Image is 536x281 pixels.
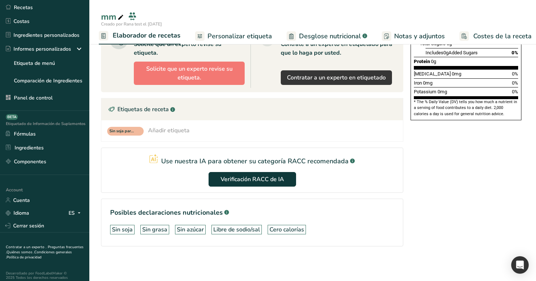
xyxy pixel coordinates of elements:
[209,172,296,187] button: Verificación RACC de IA
[6,45,71,53] div: Informes personalizados
[140,65,238,82] span: Solicite que un experto revise su etiqueta.
[177,225,204,234] div: Sin azúcar
[134,62,245,85] button: Solicite que un experto revise su etiqueta.
[269,225,304,234] div: Cero calorías
[394,31,445,41] span: Notas y adjuntos
[414,59,430,64] span: Protein
[6,245,83,255] a: Preguntas frecuentes .
[511,256,529,274] div: Open Intercom Messenger
[110,208,394,218] h1: Posibles declaraciones nutricionales
[452,71,461,77] span: 0mg
[382,28,445,44] a: Notas y adjuntos
[447,41,452,46] span: 0g
[431,59,436,64] span: 0g
[7,250,34,255] a: Quiénes somos .
[101,10,125,23] div: mm
[426,50,478,55] span: Includes Added Sugars
[512,80,518,86] span: 0%
[101,98,403,120] div: Etiquetas de receta
[161,156,349,166] p: Use nuestra IA para obtener su categoría RACC recomendada
[195,28,272,44] a: Personalizar etiqueta
[6,207,29,219] a: Idioma
[443,50,448,55] span: 0g
[6,271,83,280] div: Desarrollado por FoodLabelMaker © 2025 Todos los derechos reservados
[207,31,272,41] span: Personalizar etiqueta
[438,89,447,94] span: 0mg
[423,80,432,86] span: 0mg
[281,70,392,85] a: Contratar a un experto en etiquetado
[414,71,451,77] span: [MEDICAL_DATA]
[414,99,518,117] section: * The % Daily Value (DV) tells you how much a nutrient in a serving of food contributes to a dail...
[148,126,190,135] div: Añadir etiqueta
[6,250,72,260] a: Condiciones generales .
[473,31,532,41] span: Costes de la receta
[299,31,361,41] span: Desglose nutricional
[512,89,518,94] span: 0%
[109,128,135,134] span: Sin soja para la receta
[6,114,18,120] div: BETA
[112,225,133,234] div: Sin soja
[221,175,284,184] span: Verificación RACC de IA
[101,21,162,27] span: Creado por Rana test el [DATE]
[99,27,180,45] a: Elaborador de recetas
[512,50,518,55] span: 0%
[142,225,167,234] div: Sin grasa
[7,255,42,260] a: Política de privacidad
[6,245,46,250] a: Contratar a un experto .
[414,80,422,86] span: Iron
[459,28,532,44] a: Costes de la receta
[420,41,446,46] span: Total Sugars
[69,208,83,217] div: ES
[287,28,367,44] a: Desglose nutricional
[414,89,436,94] span: Potassium
[512,71,518,77] span: 0%
[113,31,180,40] span: Elaborador de recetas
[213,225,260,234] div: Libre de sodio/sal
